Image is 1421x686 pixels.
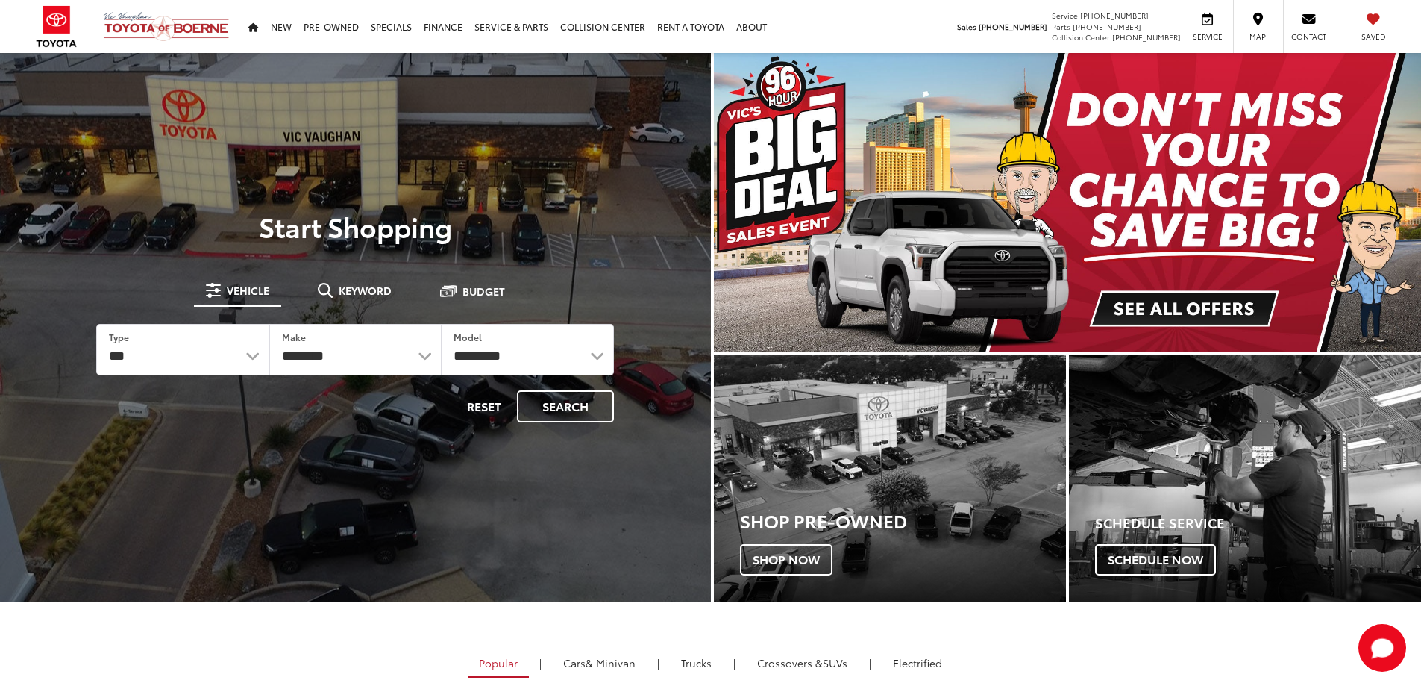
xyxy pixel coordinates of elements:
[103,11,230,42] img: Vic Vaughan Toyota of Boerne
[746,650,859,676] a: SUVs
[882,650,953,676] a: Electrified
[740,511,1066,530] h3: Shop Pre-Owned
[653,655,663,670] li: |
[757,655,823,670] span: Crossovers &
[714,355,1066,602] a: Shop Pre-Owned Shop Now
[1069,355,1421,602] a: Schedule Service Schedule Now
[63,211,648,241] p: Start Shopping
[454,390,514,422] button: Reset
[468,650,529,678] a: Popular
[714,355,1066,602] div: Toyota
[517,390,614,422] button: Search
[1073,21,1141,32] span: [PHONE_NUMBER]
[865,655,875,670] li: |
[1358,624,1406,672] button: Toggle Chat Window
[670,650,723,676] a: Trucks
[1241,31,1274,42] span: Map
[586,655,636,670] span: & Minivan
[1052,10,1078,21] span: Service
[1095,544,1216,576] span: Schedule Now
[227,285,269,296] span: Vehicle
[282,331,306,343] label: Make
[552,650,647,676] a: Cars
[1357,31,1390,42] span: Saved
[1080,10,1149,21] span: [PHONE_NUMBER]
[730,655,739,670] li: |
[1052,21,1070,32] span: Parts
[536,655,545,670] li: |
[339,285,392,296] span: Keyword
[1069,355,1421,602] div: Toyota
[740,544,832,576] span: Shop Now
[1095,516,1421,531] h4: Schedule Service
[1052,31,1110,43] span: Collision Center
[1191,31,1224,42] span: Service
[979,21,1047,32] span: [PHONE_NUMBER]
[454,331,482,343] label: Model
[957,21,976,32] span: Sales
[462,286,505,296] span: Budget
[1358,624,1406,672] svg: Start Chat
[109,331,129,343] label: Type
[1112,31,1181,43] span: [PHONE_NUMBER]
[1291,31,1326,42] span: Contact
